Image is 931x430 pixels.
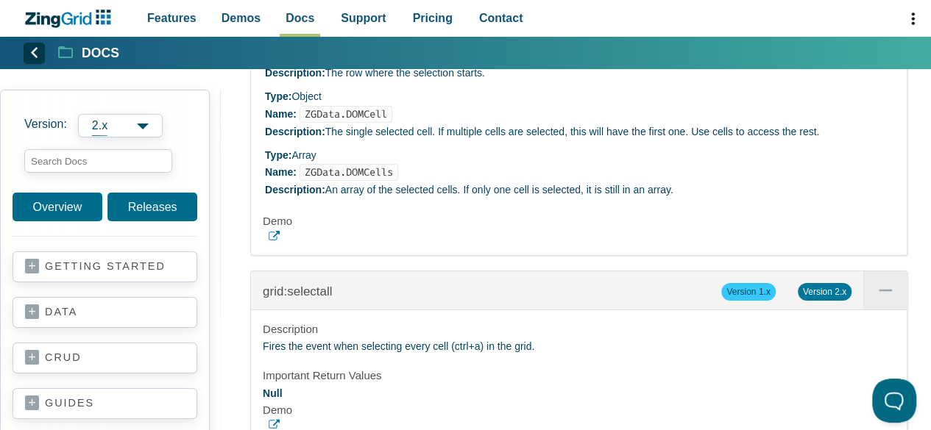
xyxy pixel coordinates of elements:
[341,8,386,28] span: Support
[265,149,291,161] strong: Type:
[286,8,314,28] span: Docs
[265,90,291,102] strong: Type:
[263,322,895,337] h4: Description
[872,379,916,423] iframe: Help Scout Beacon - Open
[263,403,895,418] h4: Demo
[13,193,102,221] a: Overview
[263,338,895,356] p: Fires the event when selecting every cell (ctrl+a) in the grid.
[25,351,185,365] a: crud
[300,106,392,123] code: ZGData.DOMCell
[265,126,325,137] strong: Description:
[24,114,185,137] label: Versions
[265,147,895,199] li: Array An array of the selected cells. If only one cell is selected, it is still in an array.
[147,8,197,28] span: Features
[24,114,67,137] span: Version:
[300,164,398,181] code: ZGData.DOMCells
[798,283,852,301] span: Version 2.x
[721,283,775,301] span: Version 1.x
[265,166,297,178] strong: Name:
[263,368,895,383] h4: Important Return Values
[107,193,197,221] a: Releases
[58,44,119,62] a: Docs
[24,10,118,28] a: ZingChart Logo. Click to return to the homepage
[263,387,282,399] strong: Null
[479,8,523,28] span: Contact
[263,214,895,229] h4: Demo
[265,108,297,120] strong: Name:
[222,8,261,28] span: Demos
[263,284,333,298] a: grid:selectall
[265,184,325,196] strong: Description:
[25,396,185,411] a: guides
[265,88,895,140] li: Object The single selected cell. If multiple cells are selected, this will have the first one. Us...
[413,8,453,28] span: Pricing
[25,305,185,320] a: data
[265,67,325,79] strong: Description:
[24,149,172,173] input: search input
[82,47,119,60] strong: Docs
[25,259,185,274] a: getting started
